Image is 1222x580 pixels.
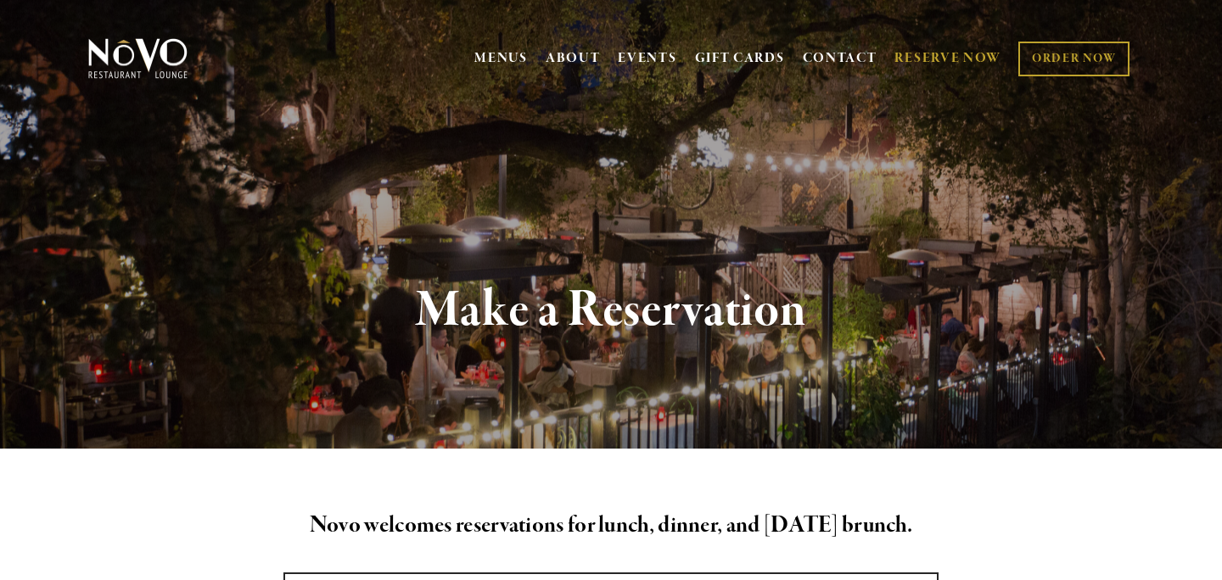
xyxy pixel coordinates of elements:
a: ORDER NOW [1018,42,1130,76]
a: CONTACT [803,42,877,75]
h2: Novo welcomes reservations for lunch, dinner, and [DATE] brunch. [116,508,1106,544]
a: MENUS [474,50,528,67]
a: GIFT CARDS [695,42,785,75]
a: ABOUT [546,50,601,67]
strong: Make a Reservation [416,278,807,343]
img: Novo Restaurant &amp; Lounge [85,37,191,80]
a: RESERVE NOW [894,42,1001,75]
a: EVENTS [618,50,676,67]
